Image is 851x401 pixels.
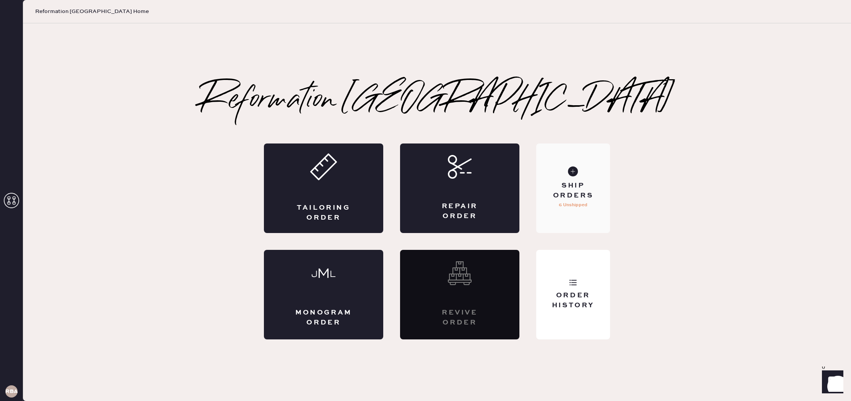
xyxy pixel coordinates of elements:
h3: RBA [5,389,18,394]
p: 6 Unshipped [559,200,587,210]
span: Reformation [GEOGRAPHIC_DATA] Home [35,8,149,15]
div: Revive order [431,308,489,327]
h2: Reformation [GEOGRAPHIC_DATA] [200,85,674,116]
div: Monogram Order [295,308,353,327]
div: Ship Orders [542,181,604,200]
div: Repair Order [431,202,489,221]
iframe: Front Chat [815,367,848,399]
div: Order History [542,291,604,310]
div: Interested? Contact us at care@hemster.co [400,250,519,339]
div: Tailoring Order [295,203,353,222]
